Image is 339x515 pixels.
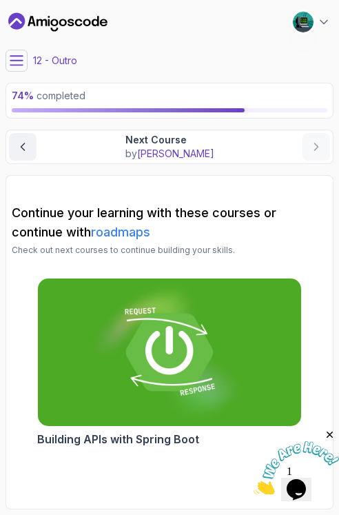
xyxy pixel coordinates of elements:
p: Next Course [125,133,214,147]
h2: Building APIs with Spring Boot [37,431,199,447]
img: user profile image [293,12,314,32]
span: [PERSON_NAME] [137,148,214,159]
span: 1 [6,6,11,17]
button: user profile image [292,11,331,33]
button: next content [302,133,330,161]
img: Building APIs with Spring Boot card [38,279,301,426]
span: completed [12,90,85,101]
iframe: chat widget [254,429,339,494]
a: Building APIs with Spring Boot cardBuilding APIs with Spring Boot [37,278,302,447]
a: roadmaps [91,225,150,239]
p: Check out next courses to continue building your skills. [12,245,327,256]
p: 12 - Outro [33,54,77,68]
h2: Continue your learning with these courses or continue with [12,203,327,242]
span: 74 % [12,90,34,101]
button: previous content [9,133,37,161]
p: by [125,147,214,161]
a: Dashboard [8,11,107,33]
